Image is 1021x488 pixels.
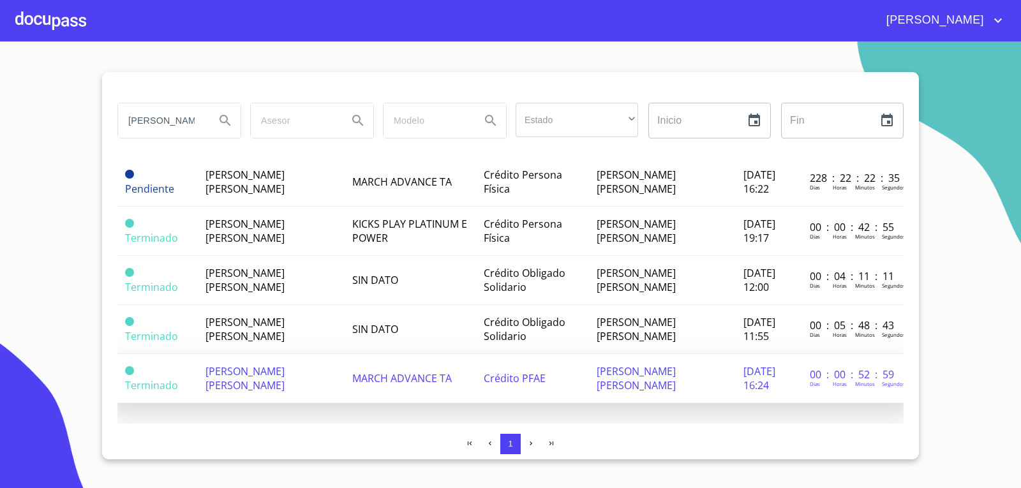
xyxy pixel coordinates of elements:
[210,105,241,136] button: Search
[855,380,875,387] p: Minutos
[205,315,285,343] span: [PERSON_NAME] [PERSON_NAME]
[810,367,896,381] p: 00 : 00 : 52 : 59
[205,217,285,245] span: [PERSON_NAME] [PERSON_NAME]
[855,233,875,240] p: Minutos
[877,10,990,31] span: [PERSON_NAME]
[855,184,875,191] p: Minutos
[810,380,820,387] p: Dias
[352,175,452,189] span: MARCH ADVANCE TA
[882,331,905,338] p: Segundos
[810,269,896,283] p: 00 : 04 : 11 : 11
[810,282,820,289] p: Dias
[810,318,896,332] p: 00 : 05 : 48 : 43
[205,364,285,392] span: [PERSON_NAME] [PERSON_NAME]
[205,266,285,294] span: [PERSON_NAME] [PERSON_NAME]
[125,182,174,196] span: Pendiente
[743,217,775,245] span: [DATE] 19:17
[882,233,905,240] p: Segundos
[125,268,134,277] span: Terminado
[877,10,1006,31] button: account of current user
[810,171,896,185] p: 228 : 22 : 22 : 35
[597,364,676,392] span: [PERSON_NAME] [PERSON_NAME]
[352,371,452,385] span: MARCH ADVANCE TA
[833,233,847,240] p: Horas
[484,371,546,385] span: Crédito PFAE
[882,380,905,387] p: Segundos
[484,315,565,343] span: Crédito Obligado Solidario
[484,217,562,245] span: Crédito Persona Física
[352,217,467,245] span: KICKS PLAY PLATINUM E POWER
[384,103,470,138] input: search
[118,103,205,138] input: search
[810,220,896,234] p: 00 : 00 : 42 : 55
[810,331,820,338] p: Dias
[500,434,521,454] button: 1
[810,184,820,191] p: Dias
[597,217,676,245] span: [PERSON_NAME] [PERSON_NAME]
[743,315,775,343] span: [DATE] 11:55
[475,105,506,136] button: Search
[125,317,134,326] span: Terminado
[205,168,285,196] span: [PERSON_NAME] [PERSON_NAME]
[343,105,373,136] button: Search
[125,280,178,294] span: Terminado
[833,380,847,387] p: Horas
[743,266,775,294] span: [DATE] 12:00
[597,266,676,294] span: [PERSON_NAME] [PERSON_NAME]
[125,231,178,245] span: Terminado
[743,168,775,196] span: [DATE] 16:22
[352,322,398,336] span: SIN DATO
[125,170,134,179] span: Pendiente
[125,219,134,228] span: Terminado
[125,329,178,343] span: Terminado
[855,282,875,289] p: Minutos
[508,439,512,448] span: 1
[125,366,134,375] span: Terminado
[484,168,562,196] span: Crédito Persona Física
[516,103,638,137] div: ​
[597,315,676,343] span: [PERSON_NAME] [PERSON_NAME]
[833,331,847,338] p: Horas
[743,364,775,392] span: [DATE] 16:24
[484,266,565,294] span: Crédito Obligado Solidario
[855,331,875,338] p: Minutos
[597,168,676,196] span: [PERSON_NAME] [PERSON_NAME]
[833,184,847,191] p: Horas
[882,184,905,191] p: Segundos
[833,282,847,289] p: Horas
[810,233,820,240] p: Dias
[352,273,398,287] span: SIN DATO
[882,282,905,289] p: Segundos
[251,103,338,138] input: search
[125,378,178,392] span: Terminado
